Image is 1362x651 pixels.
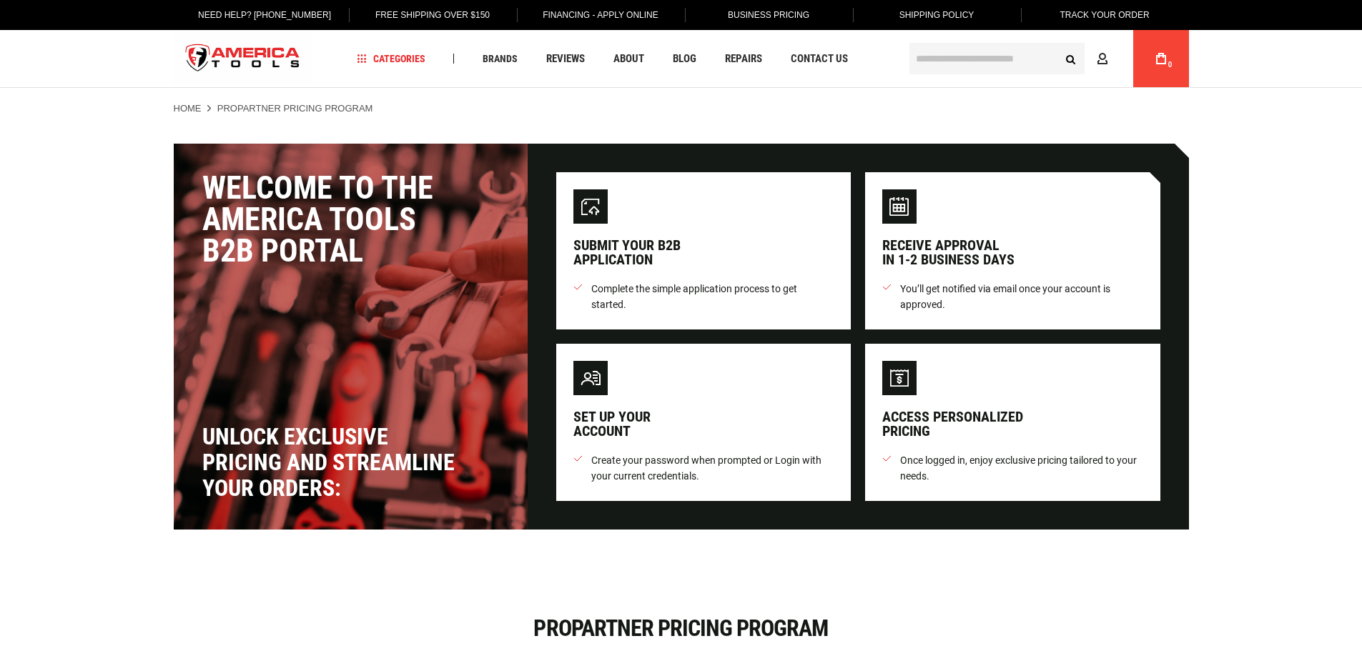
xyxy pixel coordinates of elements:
a: Repairs [719,49,769,69]
a: store logo [174,32,312,86]
a: 0 [1148,30,1175,87]
span: Once logged in, enjoy exclusive pricing tailored to your needs. [900,452,1143,484]
span: Reviews [546,54,585,64]
img: America Tools [174,32,312,86]
div: Set up your account [573,409,651,438]
a: Contact Us [784,49,854,69]
span: 0 [1168,61,1173,69]
a: Categories [350,49,432,69]
div: Unlock exclusive pricing and streamline your orders: [202,424,460,501]
span: ProPartner Pricing Program [533,615,828,642]
span: Brands [483,54,518,64]
span: About [613,54,644,64]
span: Categories [357,54,425,64]
a: Brands [476,49,524,69]
div: Welcome to the America Tools B2B Portal [202,172,499,267]
span: Shipping Policy [899,10,974,20]
div: Access personalized pricing [882,409,1023,438]
span: Blog [673,54,696,64]
a: About [607,49,651,69]
span: You’ll get notified via email once your account is approved. [900,281,1143,312]
strong: ProPartner Pricing Program [217,103,373,114]
div: Submit your B2B application [573,238,681,267]
span: Create your password when prompted or Login with your current credentials. [591,452,834,484]
span: Complete the simple application process to get started. [591,281,834,312]
a: Blog [666,49,703,69]
button: Search [1057,45,1085,72]
div: Receive approval in 1-2 business days [882,238,1015,267]
a: Reviews [540,49,591,69]
span: Repairs [725,54,762,64]
span: Contact Us [791,54,848,64]
a: Home [174,102,202,115]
